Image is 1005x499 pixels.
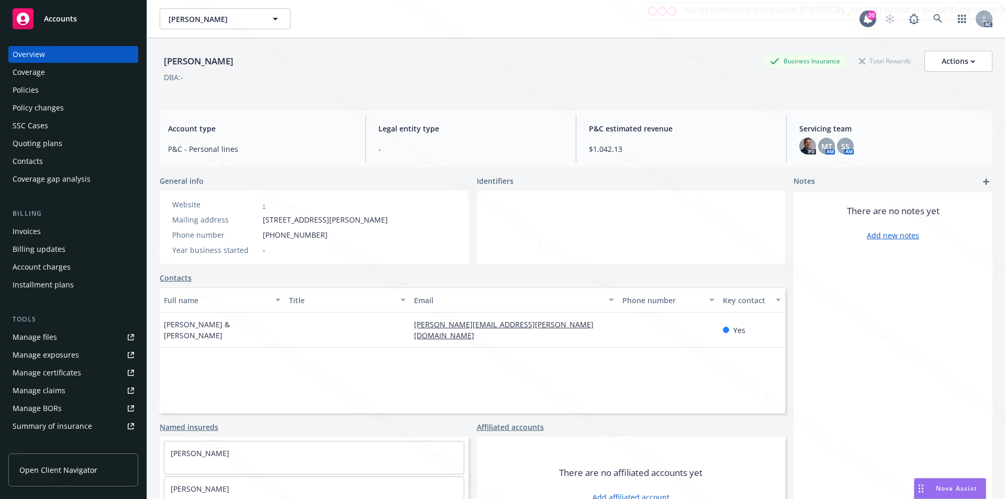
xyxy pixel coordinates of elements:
div: Drag to move [914,479,928,498]
a: Summary of insurance [8,418,138,435]
div: Coverage gap analysis [13,171,91,187]
span: Identifiers [477,175,513,186]
a: SSC Cases [8,117,138,134]
div: Contacts [13,153,43,170]
div: Key contact [723,295,769,306]
a: Switch app [952,8,973,29]
span: Yes [733,325,745,336]
a: Contacts [8,153,138,170]
div: Installment plans [13,276,74,293]
div: Invoices [13,223,41,240]
div: Actions [942,51,975,71]
a: add [980,175,992,188]
a: Coverage gap analysis [8,171,138,187]
div: SSC Cases [13,117,48,134]
div: Manage files [13,329,57,346]
div: DBA: - [164,72,183,83]
div: Account charges [13,259,71,275]
a: Account charges [8,259,138,275]
div: Phone number [622,295,702,306]
div: Manage certificates [13,364,81,381]
a: Manage claims [8,382,138,399]
div: Title [289,295,394,306]
a: Affiliated accounts [477,422,544,433]
a: Manage files [8,329,138,346]
span: [PERSON_NAME] & [PERSON_NAME] [164,319,281,341]
div: Quoting plans [13,135,62,152]
div: Overview [13,46,45,63]
button: Key contact [719,287,785,313]
span: General info [160,175,204,186]
a: Accounts [8,4,138,34]
a: Overview [8,46,138,63]
div: Tools [8,314,138,325]
button: Full name [160,287,285,313]
button: Title [285,287,410,313]
a: Manage certificates [8,364,138,381]
div: Phone number [172,229,259,240]
a: [PERSON_NAME] [171,448,229,458]
div: Business Insurance [765,54,845,68]
div: Billing updates [13,241,65,258]
div: Manage claims [13,382,65,399]
span: Open Client Navigator [19,464,97,475]
span: [PHONE_NUMBER] [263,229,328,240]
span: $1,042.13 [589,143,774,154]
a: Start snowing [879,8,900,29]
div: Billing [8,208,138,219]
a: Add new notes [867,230,919,241]
div: Manage exposures [13,347,79,363]
a: Policies [8,82,138,98]
a: Report a Bug [903,8,924,29]
a: Billing updates [8,241,138,258]
a: Search [928,8,948,29]
a: Quoting plans [8,135,138,152]
span: There are no notes yet [847,205,940,217]
a: Coverage [8,64,138,81]
div: Policy changes [13,99,64,116]
span: Servicing team [799,123,984,134]
div: [PERSON_NAME] [160,54,238,68]
a: Invoices [8,223,138,240]
div: Website [172,199,259,210]
span: P&C - Personal lines [168,143,353,154]
div: Total Rewards [854,54,916,68]
button: [PERSON_NAME] [160,8,291,29]
button: Actions [924,51,992,72]
button: Nova Assist [914,478,986,499]
span: MT [821,141,832,152]
span: There are no affiliated accounts yet [559,467,702,479]
span: - [263,245,265,256]
span: Accounts [44,15,77,23]
span: Account type [168,123,353,134]
a: Manage exposures [8,347,138,363]
img: photo [799,138,816,154]
span: Notes [794,175,815,188]
a: Contacts [160,272,192,283]
a: [PERSON_NAME][EMAIL_ADDRESS][PERSON_NAME][DOMAIN_NAME] [414,319,594,340]
a: Manage BORs [8,400,138,417]
span: Nova Assist [936,484,977,493]
div: Coverage [13,64,45,81]
div: Policies [13,82,39,98]
span: [STREET_ADDRESS][PERSON_NAME] [263,214,388,225]
a: Named insureds [160,422,218,433]
a: - [263,199,265,209]
span: P&C estimated revenue [589,123,774,134]
span: SS [841,141,850,152]
span: Legal entity type [378,123,563,134]
div: Summary of insurance [13,418,92,435]
span: - [378,143,563,154]
div: Manage BORs [13,400,62,417]
a: Policy changes [8,99,138,116]
div: Full name [164,295,269,306]
div: Email [414,295,602,306]
a: [PERSON_NAME] [171,484,229,494]
div: Mailing address [172,214,259,225]
span: [PERSON_NAME] [169,14,259,25]
a: Installment plans [8,276,138,293]
button: Email [410,287,618,313]
div: 20 [867,10,876,20]
button: Phone number [618,287,718,313]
